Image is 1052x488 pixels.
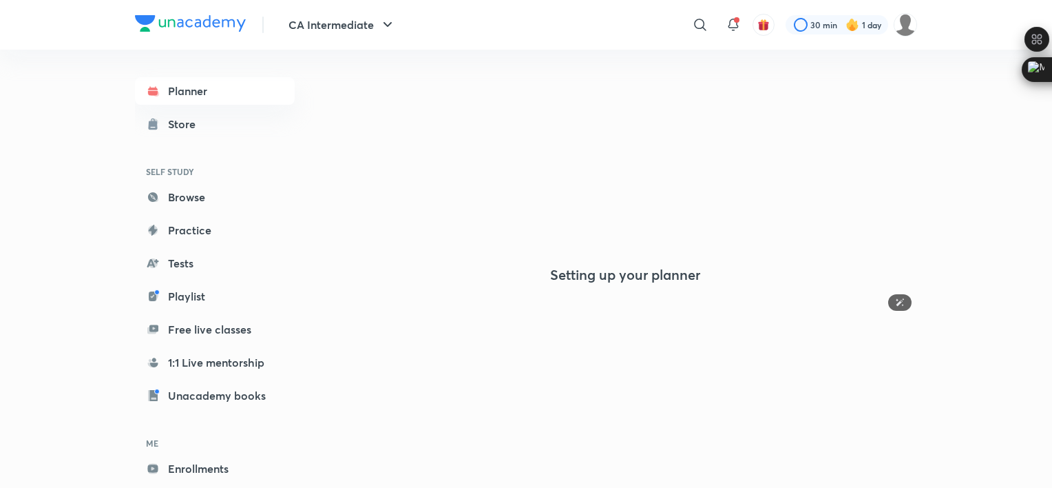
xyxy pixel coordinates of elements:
a: Store [135,110,295,138]
a: Practice [135,216,295,244]
button: CA Intermediate [280,11,404,39]
img: streak [845,18,859,32]
h6: SELF STUDY [135,160,295,183]
a: Browse [135,183,295,211]
a: Unacademy books [135,382,295,409]
img: avatar [757,19,770,31]
a: Playlist [135,283,295,310]
button: avatar [753,14,775,36]
a: Free live classes [135,316,295,343]
img: Company Logo [135,15,246,32]
h4: Setting up your planner [550,267,700,283]
a: Planner [135,77,295,105]
h6: ME [135,431,295,455]
a: Tests [135,250,295,277]
div: Store [168,116,204,132]
a: 1:1 Live mentorship [135,349,295,376]
a: Enrollments [135,455,295,482]
a: Company Logo [135,15,246,35]
img: Harshit khurana [894,13,917,37]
